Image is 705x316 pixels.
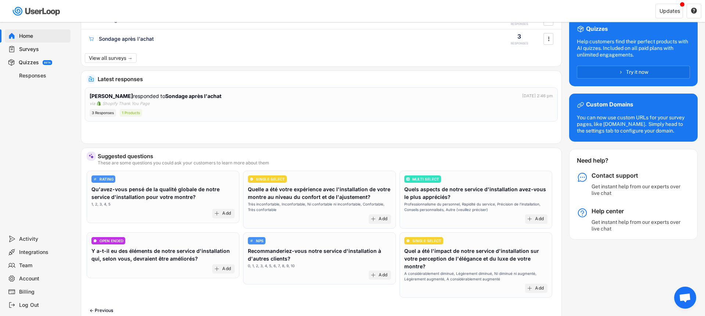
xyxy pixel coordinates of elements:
[97,101,101,106] img: 1156660_ecommerce_logo_shopify_icon%20%281%29.png
[577,66,690,79] button: Try it now
[91,185,235,201] div: Qu'avez-vous pensé de la qualité globale de notre service d'installation pour votre montre?
[545,33,552,44] button: 
[19,288,68,295] div: Billing
[626,69,648,75] span: Try it now
[548,35,549,43] text: 
[545,14,552,25] button: 
[248,201,391,213] div: Très inconfortable, Inconfortable, Ni confortable ni inconfortable, Confortable, Très confortable
[100,177,113,181] div: RATING
[248,247,391,262] div: Recommanderiez-vous notre service d'installation à d'autres clients?
[535,286,544,291] div: Add
[379,272,387,278] div: Add
[165,93,221,99] strong: Sondage après l'achat
[592,183,683,196] div: Get instant help from our experts over live chat
[691,7,697,14] text: 
[120,109,142,117] div: 1 Products
[522,93,553,99] div: [DATE] 2:46 pm
[511,22,528,26] div: RESPONSES
[98,161,556,165] div: These are some questions you could ask your customers to learn more about them
[19,72,68,79] div: Responses
[90,101,95,107] div: via
[19,249,68,256] div: Integrations
[586,101,633,109] div: Custom Domains
[404,271,547,282] div: A considérablement diminué, Légèrement diminué, Ni diminué ni augmenté, Légèrement augmenté, A co...
[19,33,68,40] div: Home
[98,76,556,82] div: Latest responses
[100,239,123,243] div: OPEN ENDED
[412,177,439,181] div: MULTI SELECT
[91,201,111,207] div: 1, 2, 3, 4, 5
[222,266,231,272] div: Add
[412,239,441,243] div: SINGLE SELECT
[406,177,410,181] img: ListMajor.svg
[98,153,556,159] div: Suggested questions
[248,263,294,269] div: 0, 1, 2, 3, 4, 5, 6, 7, 8, 9, 10
[404,185,547,201] div: Quels aspects de notre service d'installation avez-vous le plus appréciés?
[577,157,628,164] div: Need help?
[691,8,697,14] button: 
[250,239,253,243] img: AdjustIcon.svg
[90,109,116,117] div: 3 Responses
[19,275,68,282] div: Account
[586,25,608,33] div: Quizzes
[406,239,410,243] img: CircleTickMinorWhite.svg
[91,247,235,262] div: Y a-t-il eu des éléments de notre service d'installation qui, selon vous, devraient être améliorés?
[19,236,68,243] div: Activity
[93,177,97,181] img: AdjustIcon.svg
[88,153,94,159] img: MagicMajor%20%28Purple%29.svg
[90,92,223,100] div: responded to
[19,262,68,269] div: Team
[19,59,39,66] div: Quizzes
[248,185,391,201] div: Quelle a été votre expérience avec l'installation de votre montre au niveau du confort et de l'aj...
[659,8,680,14] div: Updates
[674,287,696,309] div: Ouvrir le chat
[517,32,521,40] div: 3
[535,216,544,222] div: Add
[90,93,133,99] strong: [PERSON_NAME]
[256,177,285,181] div: SINGLE SELECT
[592,219,683,232] div: Get instant help from our experts over live chat
[577,114,690,134] div: You can now use custom URLs for your survey pages, like [DOMAIN_NAME]. Simply head to the setting...
[250,177,253,181] img: CircleTickMinorWhite.svg
[404,201,547,213] div: Professionnalisme du personnel, Rapidité du service, Précision de l'installation, Conseils person...
[88,76,94,82] img: IncomingMajor.svg
[256,239,264,243] div: NPS
[19,302,68,309] div: Log Out
[93,239,97,243] img: ConversationMinor.svg
[102,101,149,107] div: Shopify Thank You Page
[404,247,547,270] div: Quel a été l'impact de notre service d'installation sur votre perception de l'élégance et du luxe...
[592,207,683,215] div: Help center
[87,305,116,316] button: ← Previous
[511,41,528,46] div: RESPONSES
[19,46,68,53] div: Surveys
[44,61,51,64] div: BETA
[99,35,154,43] div: Sondage après l'achat
[577,38,690,58] div: Help customers find their perfect products with AI quizzes. Included on all paid plans with unlim...
[222,211,231,217] div: Add
[592,172,683,179] div: Contact support
[85,53,137,63] button: View all surveys →
[11,4,63,19] img: userloop-logo-01.svg
[379,216,387,222] div: Add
